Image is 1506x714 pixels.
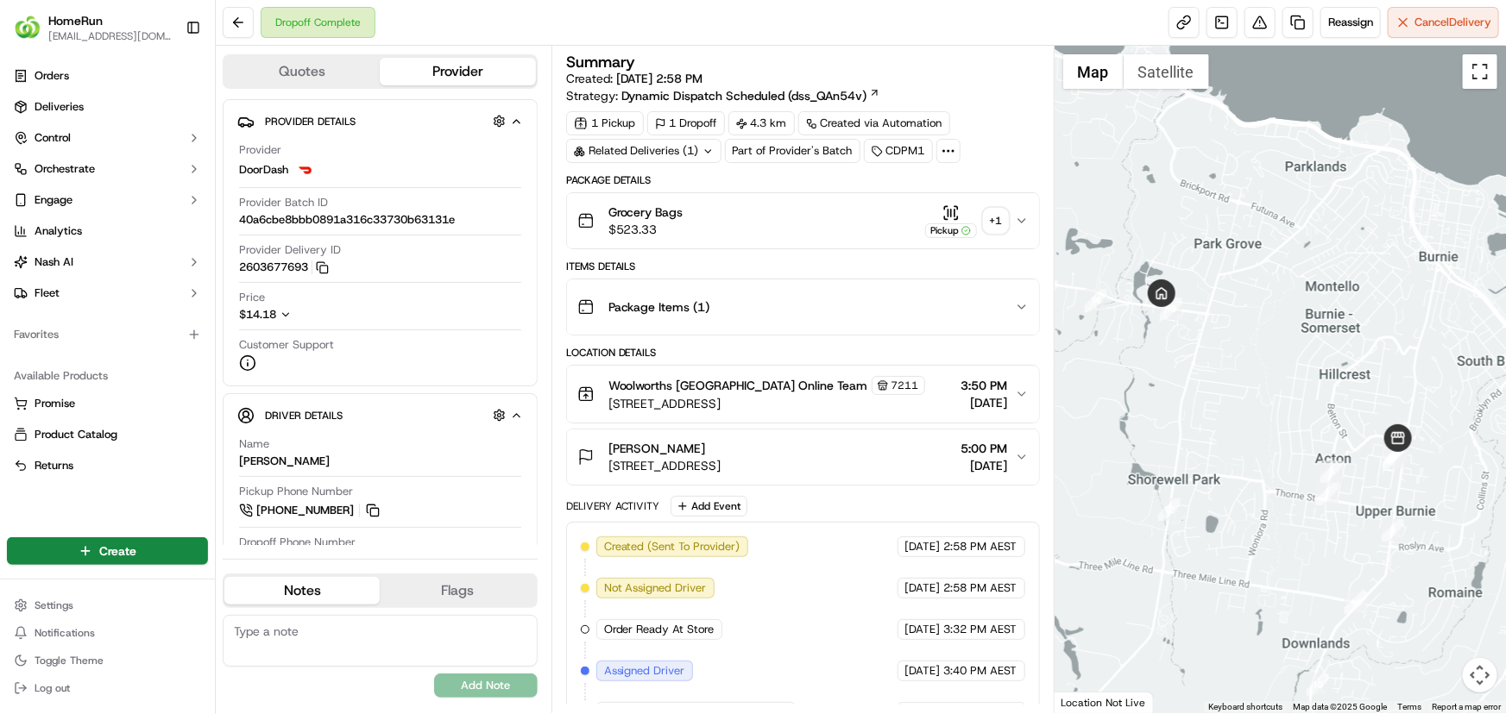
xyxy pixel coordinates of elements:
[35,285,60,301] span: Fleet
[1320,7,1381,38] button: Reassign
[1085,289,1107,311] div: 16
[567,279,1039,335] button: Package Items (1)
[239,501,382,520] button: [PHONE_NUMBER]
[566,260,1040,273] div: Items Details
[35,396,75,411] span: Promise
[905,539,941,554] span: [DATE]
[1055,692,1154,713] div: Location Not Live
[35,130,71,146] span: Control
[1293,702,1387,711] span: Map data ©2025 Google
[239,535,356,550] span: Dropoff Phone Number
[239,307,276,322] span: $14.18
[621,87,880,104] a: Dynamic Dispatch Scheduled (dss_QAn54v)
[1397,702,1421,711] a: Terms (opens in new tab)
[7,621,208,645] button: Notifications
[1432,702,1501,711] a: Report a map error
[1388,7,1499,38] button: CancelDelivery
[1415,15,1491,30] span: Cancel Delivery
[608,440,706,457] span: [PERSON_NAME]
[608,221,684,238] span: $523.33
[35,681,70,695] span: Log out
[265,409,343,423] span: Driver Details
[567,193,1039,248] button: Grocery Bags$523.33Pickup+1
[7,362,208,390] div: Available Products
[237,107,523,135] button: Provider Details
[239,436,269,452] span: Name
[1463,658,1497,692] button: Map camera controls
[239,484,353,499] span: Pickup Phone Number
[35,654,104,667] span: Toggle Theme
[295,160,316,180] img: doordash_logo_v2.png
[1316,483,1339,505] div: 7
[14,427,201,442] a: Product Catalog
[566,87,880,104] div: Strategy:
[566,346,1040,360] div: Location Details
[925,223,977,238] div: Pickup
[7,676,208,700] button: Log out
[14,458,201,473] a: Returns
[961,440,1008,457] span: 5:00 PM
[1320,460,1343,483] div: 8
[7,186,208,214] button: Engage
[237,401,523,429] button: Driver Details
[566,70,703,87] span: Created:
[1124,54,1209,89] button: Show satellite imagery
[1328,15,1373,30] span: Reassign
[604,539,740,554] span: Created (Sent To Provider)
[1160,297,1182,320] div: 13
[48,12,103,29] span: HomeRun
[608,298,710,316] span: Package Items ( 1 )
[892,379,919,392] span: 7211
[7,155,208,183] button: Orchestrate
[265,115,356,128] span: Provider Details
[239,260,329,275] button: 2603677693
[7,537,208,565] button: Create
[35,626,95,640] span: Notifications
[608,204,684,221] span: Grocery Bags
[608,457,721,474] span: [STREET_ADDRESS]
[35,68,69,84] span: Orders
[984,209,1008,233] div: + 1
[239,290,265,305] span: Price
[35,161,95,177] span: Orchestrate
[239,307,391,323] button: $14.18
[1345,592,1367,614] div: 11
[616,71,703,86] span: [DATE] 2:58 PM
[7,390,208,417] button: Promise
[944,663,1018,679] span: 3:40 PM AEST
[728,111,795,135] div: 4.3 km
[604,622,715,637] span: Order Ready At Store
[239,212,455,228] span: 40a6cbe8bbb0891a316c33730b63131e
[925,204,1008,238] button: Pickup+1
[1307,673,1329,696] div: 10
[566,54,636,70] h3: Summary
[7,93,208,121] a: Deliveries
[671,496,747,517] button: Add Event
[566,139,721,163] div: Related Deliveries (1)
[35,598,73,612] span: Settings
[224,58,380,85] button: Quotes
[566,111,644,135] div: 1 Pickup
[944,622,1018,637] span: 3:32 PM AEST
[604,663,685,679] span: Assigned Driver
[99,542,136,560] span: Create
[239,242,341,258] span: Provider Delivery ID
[35,427,117,442] span: Product Catalog
[1383,446,1405,468] div: 6
[239,454,330,469] div: [PERSON_NAME]
[7,321,208,348] div: Favorites
[567,366,1039,423] button: Woolworths [GEOGRAPHIC_DATA] Online Team7211[STREET_ADDRESS]3:50 PM[DATE]
[621,87,867,104] span: Dynamic Dispatch Scheduled (dss_QAn54v)
[7,124,208,152] button: Control
[566,173,1040,187] div: Package Details
[7,7,179,48] button: HomeRunHomeRun[EMAIL_ADDRESS][DOMAIN_NAME]
[864,139,933,163] div: CDPM1
[224,577,380,604] button: Notes
[7,279,208,307] button: Fleet
[944,539,1018,554] span: 2:58 PM AEST
[905,622,941,637] span: [DATE]
[239,162,288,178] span: DoorDash
[905,663,941,679] span: [DATE]
[1382,519,1404,542] div: 9
[604,580,707,596] span: Not Assigned Driver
